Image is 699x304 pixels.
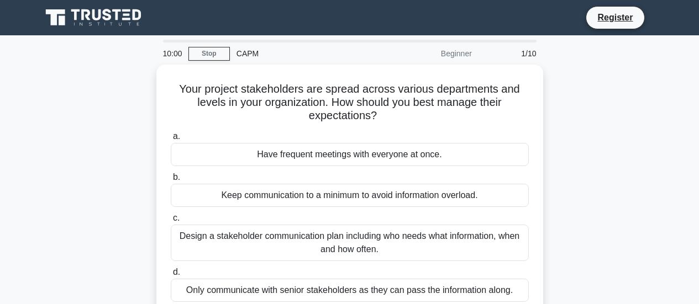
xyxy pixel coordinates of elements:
div: Design a stakeholder communication plan including who needs what information, when and how often. [171,225,529,261]
div: Only communicate with senior stakeholders as they can pass the information along. [171,279,529,302]
div: Have frequent meetings with everyone at once. [171,143,529,166]
span: b. [173,172,180,182]
div: 1/10 [479,42,543,65]
a: Stop [188,47,230,61]
div: 10:00 [156,42,188,65]
span: c. [173,213,180,222]
div: CAPM [230,42,382,65]
h5: Your project stakeholders are spread across various departments and levels in your organization. ... [170,82,530,123]
div: Keep communication to a minimum to avoid information overload. [171,184,529,207]
div: Beginner [382,42,479,65]
span: a. [173,131,180,141]
a: Register [591,10,639,24]
span: d. [173,267,180,276]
